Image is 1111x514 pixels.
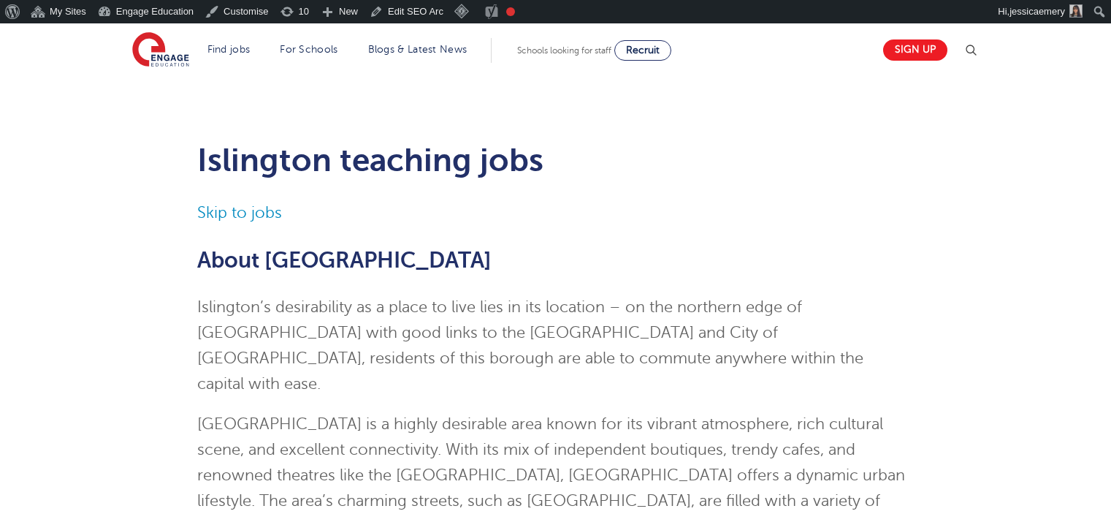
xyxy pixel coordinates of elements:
a: For Schools [280,44,337,55]
span: Schools looking for staff [517,45,611,56]
span: Recruit [626,45,660,56]
a: Blogs & Latest News [368,44,467,55]
a: Recruit [614,40,671,61]
a: Find jobs [207,44,251,55]
span: About [GEOGRAPHIC_DATA] [197,248,492,273]
span: jessicaemery [1009,6,1065,17]
a: Skip to jobs [197,204,282,222]
h1: Islington teaching jobs [197,142,914,178]
div: Focus keyphrase not set [506,7,515,16]
img: Engage Education [132,32,189,69]
span: Islington’s desirability as a place to live lies in its location – on the northern edge of [GEOGR... [197,298,863,393]
a: Sign up [883,39,947,61]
